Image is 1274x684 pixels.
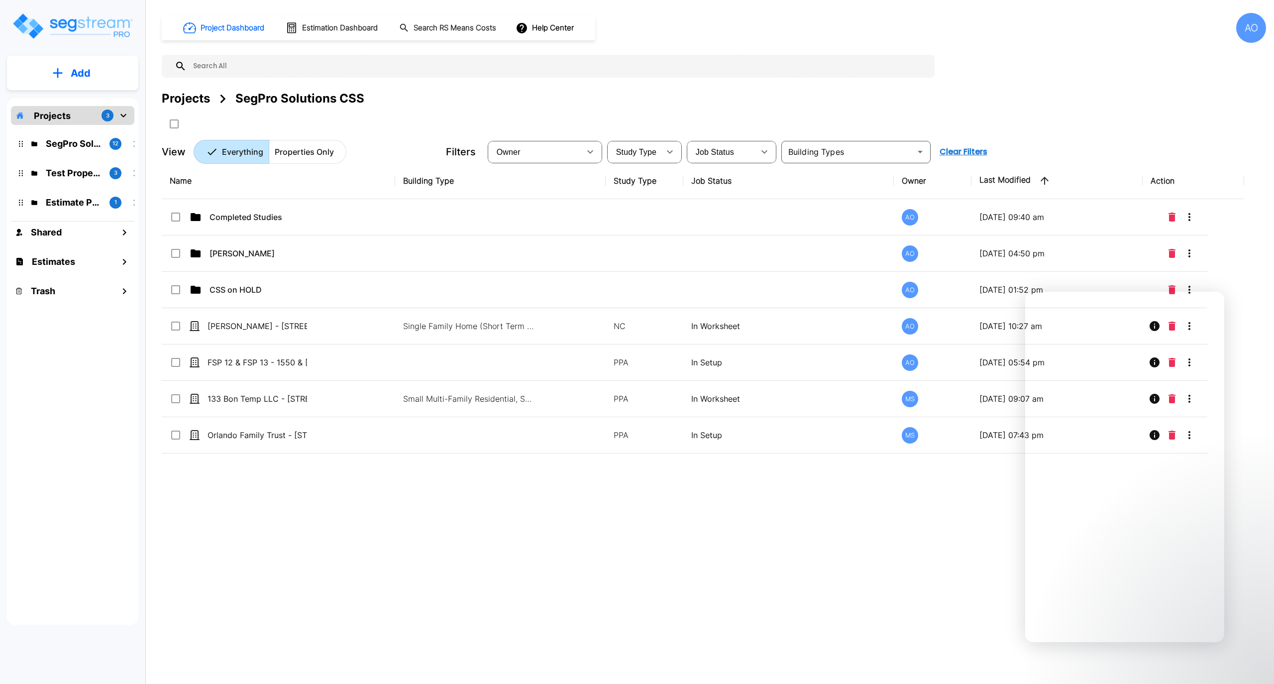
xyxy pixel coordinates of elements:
[11,12,133,40] img: Logo
[194,140,346,164] div: Platform
[194,140,269,164] button: Everything
[913,145,927,159] button: Open
[114,169,117,177] p: 3
[282,17,383,38] button: Estimation Dashboard
[691,429,885,441] p: In Setup
[1165,280,1179,300] button: Delete
[269,140,346,164] button: Properties Only
[1165,243,1179,263] button: Delete
[395,18,502,38] button: Search RS Means Costs
[302,22,378,34] h1: Estimation Dashboard
[414,22,496,34] h1: Search RS Means Costs
[514,18,578,37] button: Help Center
[979,320,1135,332] p: [DATE] 10:27 am
[1179,243,1199,263] button: More-Options
[208,356,307,368] p: FSP 12 & FSP 13 - 1550 & [STREET_ADDRESS]
[696,148,734,156] span: Job Status
[31,226,62,239] h1: Shared
[971,163,1143,199] th: Last Modified
[614,356,675,368] p: PPA
[606,163,683,199] th: Study Type
[691,356,885,368] p: In Setup
[201,22,264,34] h1: Project Dashboard
[114,198,117,207] p: 1
[1179,207,1199,227] button: More-Options
[1143,163,1244,199] th: Action
[979,356,1135,368] p: [DATE] 05:54 pm
[395,163,605,199] th: Building Type
[979,429,1135,441] p: [DATE] 07:43 pm
[609,138,660,166] div: Select
[490,138,580,166] div: Select
[162,163,395,199] th: Name
[71,66,91,81] p: Add
[34,109,71,122] p: Projects
[902,354,918,371] div: AO
[208,393,307,405] p: 133 Bon Temp LLC - [STREET_ADDRESS]
[210,247,309,259] p: [PERSON_NAME]
[902,427,918,444] div: MS
[208,320,307,332] p: [PERSON_NAME] - [STREET_ADDRESS]
[235,90,364,108] div: SegPro Solutions CSS
[497,148,521,156] span: Owner
[614,320,675,332] p: NC
[1025,292,1224,642] iframe: Intercom live chat
[979,284,1135,296] p: [DATE] 01:52 pm
[614,393,675,405] p: PPA
[162,90,210,108] div: Projects
[902,391,918,407] div: MS
[691,393,885,405] p: In Worksheet
[32,255,75,268] h1: Estimates
[689,138,754,166] div: Select
[902,282,918,298] div: AO
[936,142,991,162] button: Clear Filters
[46,137,102,150] p: SegPro Solutions CSS
[979,211,1135,223] p: [DATE] 09:40 am
[162,144,186,159] p: View
[164,114,184,134] button: SelectAll
[106,112,109,120] p: 3
[446,144,476,159] p: Filters
[616,148,656,156] span: Study Type
[979,247,1135,259] p: [DATE] 04:50 pm
[112,139,118,148] p: 12
[403,320,537,332] p: Single Family Home (Short Term Residential Rental), Single Family Home Site
[784,145,911,159] input: Building Types
[210,284,309,296] p: CSS on HOLD
[902,209,918,226] div: AO
[7,59,138,88] button: Add
[187,55,930,78] input: Search All
[46,166,102,180] p: Test Property Folder
[403,393,537,405] p: Small Multi-Family Residential, Small Multi-Family Residential Site
[275,146,334,158] p: Properties Only
[31,284,55,298] h1: Trash
[894,163,971,199] th: Owner
[683,163,893,199] th: Job Status
[691,320,885,332] p: In Worksheet
[1200,650,1224,674] iframe: Intercom live chat
[210,211,309,223] p: Completed Studies
[979,393,1135,405] p: [DATE] 09:07 am
[179,17,270,39] button: Project Dashboard
[902,245,918,262] div: AO
[46,196,102,209] p: Estimate Property
[902,318,918,335] div: AO
[222,146,263,158] p: Everything
[614,429,675,441] p: PPA
[1236,13,1266,43] div: AO
[1179,280,1199,300] button: More-Options
[1165,207,1179,227] button: Delete
[208,429,307,441] p: Orlando Family Trust - [STREET_ADDRESS]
